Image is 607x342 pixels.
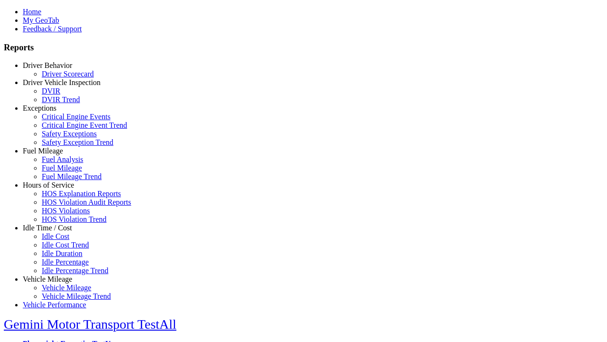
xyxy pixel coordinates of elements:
[42,121,127,129] a: Critical Engine Event Trend
[23,224,72,232] a: Idle Time / Cost
[42,138,113,146] a: Safety Exception Trend
[42,207,90,215] a: HOS Violations
[23,16,59,24] a: My GeoTab
[23,181,74,189] a: Hours of Service
[42,292,111,300] a: Vehicle Mileage Trend
[42,113,110,121] a: Critical Engine Events
[42,241,89,249] a: Idle Cost Trend
[23,301,86,309] a: Vehicle Performance
[42,87,60,95] a: DVIR
[42,232,69,240] a: Idle Cost
[4,317,176,332] a: Gemini Motor Transport TestAll
[42,164,82,172] a: Fuel Mileage
[42,155,83,163] a: Fuel Analysis
[42,198,131,206] a: HOS Violation Audit Reports
[23,147,63,155] a: Fuel Mileage
[23,25,82,33] a: Feedback / Support
[23,61,72,69] a: Driver Behavior
[23,78,101,86] a: Driver Vehicle Inspection
[4,42,603,53] h3: Reports
[23,8,41,16] a: Home
[23,104,56,112] a: Exceptions
[42,266,108,275] a: Idle Percentage Trend
[42,190,121,198] a: HOS Explanation Reports
[42,172,101,180] a: Fuel Mileage Trend
[42,130,97,138] a: Safety Exceptions
[42,249,83,257] a: Idle Duration
[42,95,80,104] a: DVIR Trend
[23,275,72,283] a: Vehicle Mileage
[42,284,91,292] a: Vehicle Mileage
[42,215,107,223] a: HOS Violation Trend
[42,258,89,266] a: Idle Percentage
[42,70,94,78] a: Driver Scorecard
